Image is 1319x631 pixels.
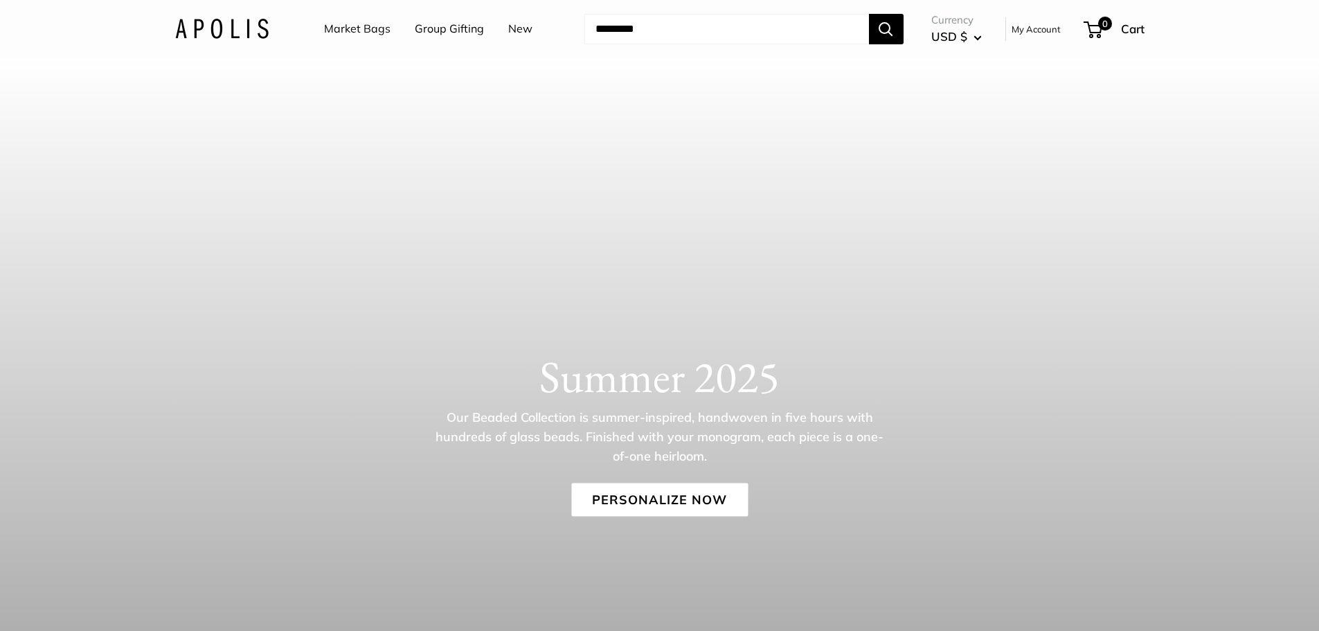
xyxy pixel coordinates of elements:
a: Personalize Now [571,483,748,516]
span: Cart [1121,21,1145,36]
img: Apolis [175,19,269,39]
h1: Summer 2025 [175,350,1145,402]
input: Search... [584,14,869,44]
button: USD $ [931,26,982,48]
a: Group Gifting [415,19,484,39]
a: New [508,19,532,39]
button: Search [869,14,904,44]
span: Currency [931,10,982,30]
p: Our Beaded Collection is summer-inspired, handwoven in five hours with hundreds of glass beads. F... [435,407,885,465]
a: Market Bags [324,19,391,39]
span: 0 [1097,17,1111,30]
a: 0 Cart [1085,18,1145,40]
a: My Account [1012,21,1061,37]
span: USD $ [931,29,967,44]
